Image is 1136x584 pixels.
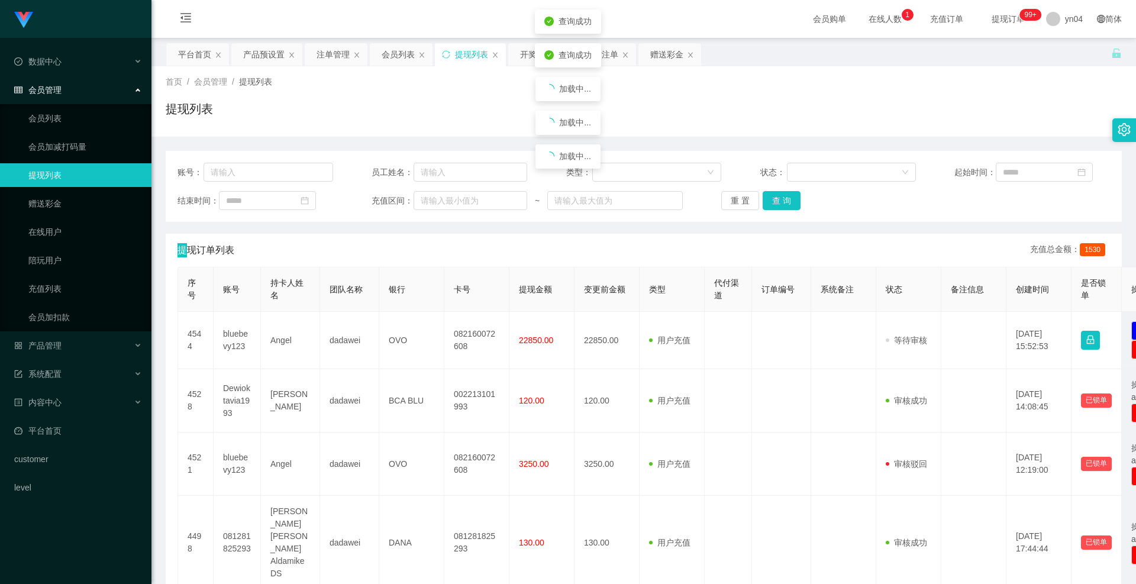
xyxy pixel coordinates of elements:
td: bluebevy123 [214,312,261,369]
span: 内容中心 [14,398,62,407]
div: 提现列表 [455,43,488,66]
input: 请输入最小值为 [414,191,527,210]
i: 图标: calendar [301,196,309,205]
td: 120.00 [575,369,640,433]
span: 账号： [177,166,204,179]
span: ~ [527,195,547,207]
i: 图标: setting [1118,123,1131,136]
a: 充值列表 [28,277,142,301]
div: 即时注单 [585,43,618,66]
span: 提现订单 [986,15,1031,23]
span: 1530 [1080,243,1105,256]
i: 图标: sync [442,50,450,59]
span: 审核成功 [886,538,927,547]
sup: 1 [902,9,914,21]
span: 用户充值 [649,459,690,469]
div: 产品预设置 [243,43,285,66]
span: 结束时间： [177,195,219,207]
span: 起始时间： [954,166,996,179]
h1: 提现列表 [166,100,213,118]
i: 图标: close [353,51,360,59]
td: OVO [379,433,444,496]
span: 会员管理 [194,77,227,86]
span: 系统备注 [821,285,854,294]
span: 员工姓名： [372,166,413,179]
span: 130.00 [519,538,544,547]
button: 图标: lock [1081,331,1100,350]
div: 开奖记录 [520,43,553,66]
span: 提现订单列表 [177,243,234,257]
i: 图标: profile [14,398,22,406]
span: 充值订单 [924,15,969,23]
td: 22850.00 [575,312,640,369]
i: 图标: unlock [1111,48,1122,59]
input: 请输入 [204,163,333,182]
button: 已锁单 [1081,457,1112,471]
span: 加载中... [559,151,591,161]
td: OVO [379,312,444,369]
td: 4544 [178,312,214,369]
span: / [187,77,189,86]
div: 注单管理 [317,43,350,66]
i: 图标: appstore-o [14,341,22,350]
span: 是否锁单 [1081,278,1106,300]
td: dadawei [320,312,379,369]
a: 会员加减打码量 [28,135,142,159]
span: 首页 [166,77,182,86]
span: 加载中... [559,84,591,93]
td: Angel [261,312,320,369]
a: 会员列表 [28,107,142,130]
i: icon: loading [545,151,554,161]
td: [DATE] 14:08:45 [1006,369,1072,433]
span: 会员管理 [14,85,62,95]
i: 图标: form [14,370,22,378]
span: 状态 [886,285,902,294]
i: 图标: close [418,51,425,59]
button: 已锁单 [1081,535,1112,550]
span: 用户充值 [649,538,690,547]
span: 充值区间： [372,195,413,207]
i: 图标: close [687,51,694,59]
a: customer [14,447,142,471]
span: 提现金额 [519,285,552,294]
div: 充值总金额： [1030,243,1110,257]
span: 数据中心 [14,57,62,66]
span: 22850.00 [519,335,553,345]
i: icon: check-circle [544,17,554,26]
span: 创建时间 [1016,285,1049,294]
i: 图标: check-circle-o [14,57,22,66]
i: 图标: global [1097,15,1105,23]
i: 图标: close [215,51,222,59]
span: 查询成功 [559,17,592,26]
span: 加载中... [559,118,591,127]
span: 等待审核 [886,335,927,345]
span: 账号 [223,285,240,294]
i: 图标: table [14,86,22,94]
span: 持卡人姓名 [270,278,304,300]
span: 序号 [188,278,196,300]
p: 1 [905,9,909,21]
input: 请输入 [414,163,527,182]
span: 类型 [649,285,666,294]
td: dadawei [320,369,379,433]
td: 4528 [178,369,214,433]
span: 变更前金额 [584,285,625,294]
span: 查询成功 [559,50,592,60]
span: 代付渠道 [714,278,739,300]
td: BCA BLU [379,369,444,433]
span: 订单编号 [761,285,795,294]
span: 银行 [389,285,405,294]
span: 类型： [566,166,593,179]
span: 产品管理 [14,341,62,350]
td: 002213101993 [444,369,509,433]
td: 082160072608 [444,433,509,496]
td: [DATE] 12:19:00 [1006,433,1072,496]
i: icon: check-circle [544,50,554,60]
a: 陪玩用户 [28,249,142,272]
i: icon: loading [545,118,554,127]
i: 图标: close [622,51,629,59]
a: 提现列表 [28,163,142,187]
i: 图标: close [492,51,499,59]
button: 查 询 [763,191,801,210]
a: 在线用户 [28,220,142,244]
